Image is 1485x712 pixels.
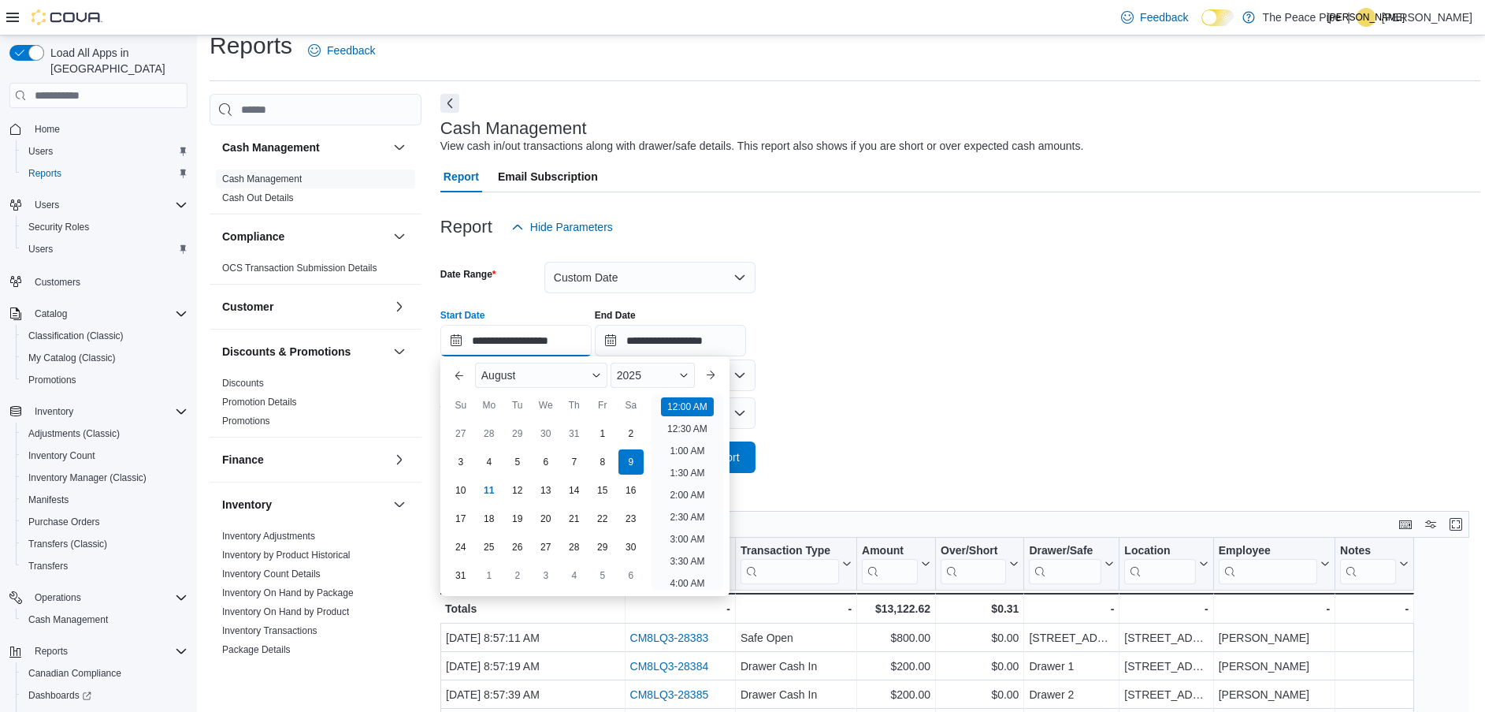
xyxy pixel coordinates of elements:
div: [DATE] 8:57:19 AM [446,657,620,676]
div: day-29 [590,535,615,560]
a: Inventory Transactions [222,625,317,636]
div: - [629,599,730,618]
div: $13,122.62 [862,599,930,618]
a: Inventory Count [22,446,102,465]
input: Dark Mode [1201,9,1234,26]
button: Classification (Classic) [16,325,194,347]
li: 3:00 AM [663,530,711,549]
div: day-2 [505,563,530,588]
span: Classification (Classic) [22,326,187,345]
span: Users [28,145,53,158]
span: Load All Apps in [GEOGRAPHIC_DATA] [44,45,187,76]
button: Reports [16,162,194,185]
div: Transaction Type [741,544,839,559]
div: day-24 [448,535,473,560]
button: Compliance [222,229,387,244]
button: Transaction Type [741,544,852,584]
div: - [741,599,852,618]
span: Inventory by Product Historical [222,549,351,561]
a: Promotions [222,416,270,427]
span: Reports [22,164,187,183]
li: 1:30 AM [663,464,711,483]
a: Cash Management [222,173,302,185]
div: Amount [862,544,918,559]
div: day-21 [562,506,587,531]
a: Adjustments (Classic) [22,424,126,443]
button: Open list of options [733,407,746,419]
div: Discounts & Promotions [210,374,421,437]
div: $0.00 [941,685,1019,704]
div: Transaction Type [741,544,839,584]
h1: Reports [210,30,292,62]
div: Over/Short [941,544,1006,584]
div: - [1124,599,1208,618]
label: Start Date [440,309,485,322]
button: Adjustments (Classic) [16,423,194,445]
button: Over/Short [941,544,1019,584]
h3: Cash Management [222,140,320,155]
div: day-11 [477,478,502,503]
button: Inventory [222,497,387,513]
div: Totals [445,599,620,618]
a: Users [22,240,59,259]
div: - [1029,599,1114,618]
a: CM8LQ3-28385 [629,688,708,701]
li: 4:00 AM [663,574,711,593]
a: Cash Out Details [222,192,294,203]
a: Dashboards [22,686,98,705]
span: Users [22,240,187,259]
div: Drawer/Safe [1029,544,1101,584]
span: Inventory Count [28,449,95,462]
div: - [1340,599,1409,618]
div: day-27 [448,421,473,446]
div: day-28 [477,421,502,446]
h3: Compliance [222,229,284,244]
div: day-4 [562,563,587,588]
img: Cova [32,9,102,25]
span: Home [28,119,187,139]
div: day-31 [562,421,587,446]
div: $0.00 [941,628,1019,647]
div: Th [562,393,587,418]
div: day-10 [448,478,473,503]
button: Canadian Compliance [16,662,194,684]
button: Transfers (Classic) [16,533,194,555]
span: Adjustments (Classic) [22,424,187,443]
div: day-31 [448,563,473,588]
div: day-25 [477,535,502,560]
div: day-17 [448,506,473,531]
div: Button. Open the year selector. 2025 is currently selected. [611,363,695,388]
span: Canadian Compliance [28,667,121,680]
li: 12:30 AM [661,419,714,438]
p: [PERSON_NAME] [1382,8,1472,27]
div: Location [1124,544,1195,559]
span: Transfers (Classic) [22,535,187,554]
a: Inventory by Product Historical [222,550,351,561]
li: 12:00 AM [661,397,714,416]
span: Inventory On Hand by Package [222,587,354,599]
button: Discounts & Promotions [390,342,409,361]
span: Transfers (Classic) [28,538,107,550]
span: Inventory [35,405,73,418]
button: Operations [3,587,194,609]
h3: Cash Management [440,119,587,138]
span: Discounts [222,377,264,390]
div: $0.31 [941,599,1019,618]
button: My Catalog (Classic) [16,347,194,369]
span: Purchase Orders [28,516,100,528]
a: Purchase Orders [22,513,106,531]
div: day-29 [505,421,530,446]
div: day-5 [590,563,615,588]
p: The Peace Pipe [1263,8,1342,27]
div: [DATE] 8:57:11 AM [446,628,620,647]
div: day-28 [562,535,587,560]
span: Reports [28,642,187,661]
h3: Customer [222,299,273,315]
span: Manifests [22,490,187,509]
span: Customers [35,276,80,289]
span: Operations [35,591,81,604]
span: Canadian Compliance [22,664,187,683]
span: Cash Management [28,613,108,626]
span: Catalog [28,304,187,323]
span: Promotion Details [222,396,297,408]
